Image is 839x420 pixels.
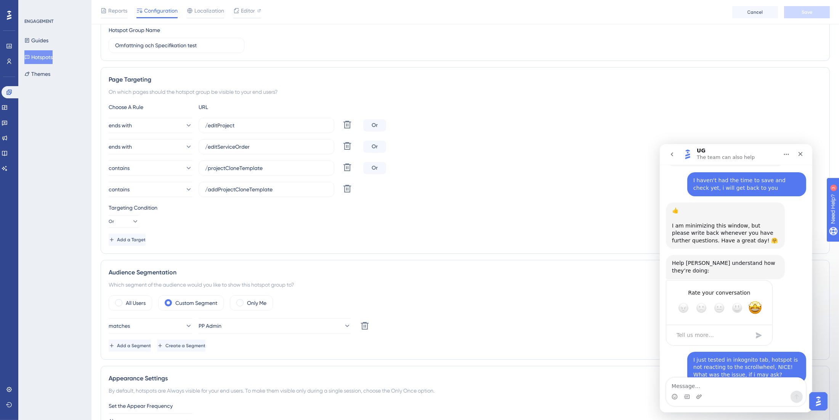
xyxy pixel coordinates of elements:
[144,6,178,15] span: Configuration
[175,298,217,308] label: Custom Segment
[24,67,50,81] button: Themes
[732,6,778,18] button: Cancel
[363,141,386,153] div: Or
[157,340,205,352] button: Create a Segment
[109,318,193,333] button: matches
[109,234,146,246] button: Add a Target
[363,162,386,174] div: Or
[109,386,822,395] div: By default, hotspots are Always visible for your end users. To make them visible only during a si...
[53,4,55,10] div: 3
[807,390,830,413] iframe: UserGuiding AI Assistant Launcher
[165,343,205,349] span: Create a Segment
[109,268,822,277] div: Audience Segmentation
[117,237,146,243] span: Add a Target
[205,121,328,130] input: yourwebsite.com/path
[748,9,763,15] span: Cancel
[109,321,130,330] span: matches
[24,50,53,64] button: Hotspots
[109,340,151,352] button: Add a Segment
[199,318,351,333] button: PP Admin
[24,34,48,47] button: Guides
[199,321,221,330] span: PP Admin
[802,9,812,15] span: Save
[109,215,139,228] button: Or
[109,142,132,151] span: ends with
[205,164,328,172] input: yourwebsite.com/path
[109,160,193,176] button: contains
[109,185,130,194] span: contains
[109,401,822,410] div: Set the Appear Frequency
[109,121,132,130] span: ends with
[205,185,328,194] input: yourwebsite.com/path
[109,374,822,383] div: Appearance Settings
[108,6,127,15] span: Reports
[109,182,193,197] button: contains
[194,6,224,15] span: Localization
[109,139,193,154] button: ends with
[247,298,266,308] label: Only Me
[109,87,822,96] div: On which pages should the hotspot group be visible to your end users?
[241,6,255,15] span: Editor
[109,26,160,35] div: Hotspot Group Name
[109,75,822,84] div: Page Targeting
[109,203,822,212] div: Targeting Condition
[109,118,193,133] button: ends with
[109,164,130,173] span: contains
[363,119,386,131] div: Or
[109,280,822,289] div: Which segment of the audience would you like to show this hotspot group to?
[784,6,830,18] button: Save
[24,18,53,24] div: ENGAGEMENT
[109,218,114,224] span: Or
[115,41,238,50] input: Type your Hotspot Group Name here
[18,2,48,11] span: Need Help?
[660,144,812,412] iframe: Intercom live chat
[199,103,282,112] div: URL
[205,143,328,151] input: yourwebsite.com/path
[117,343,151,349] span: Add a Segment
[126,298,146,308] label: All Users
[109,103,193,112] div: Choose A Rule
